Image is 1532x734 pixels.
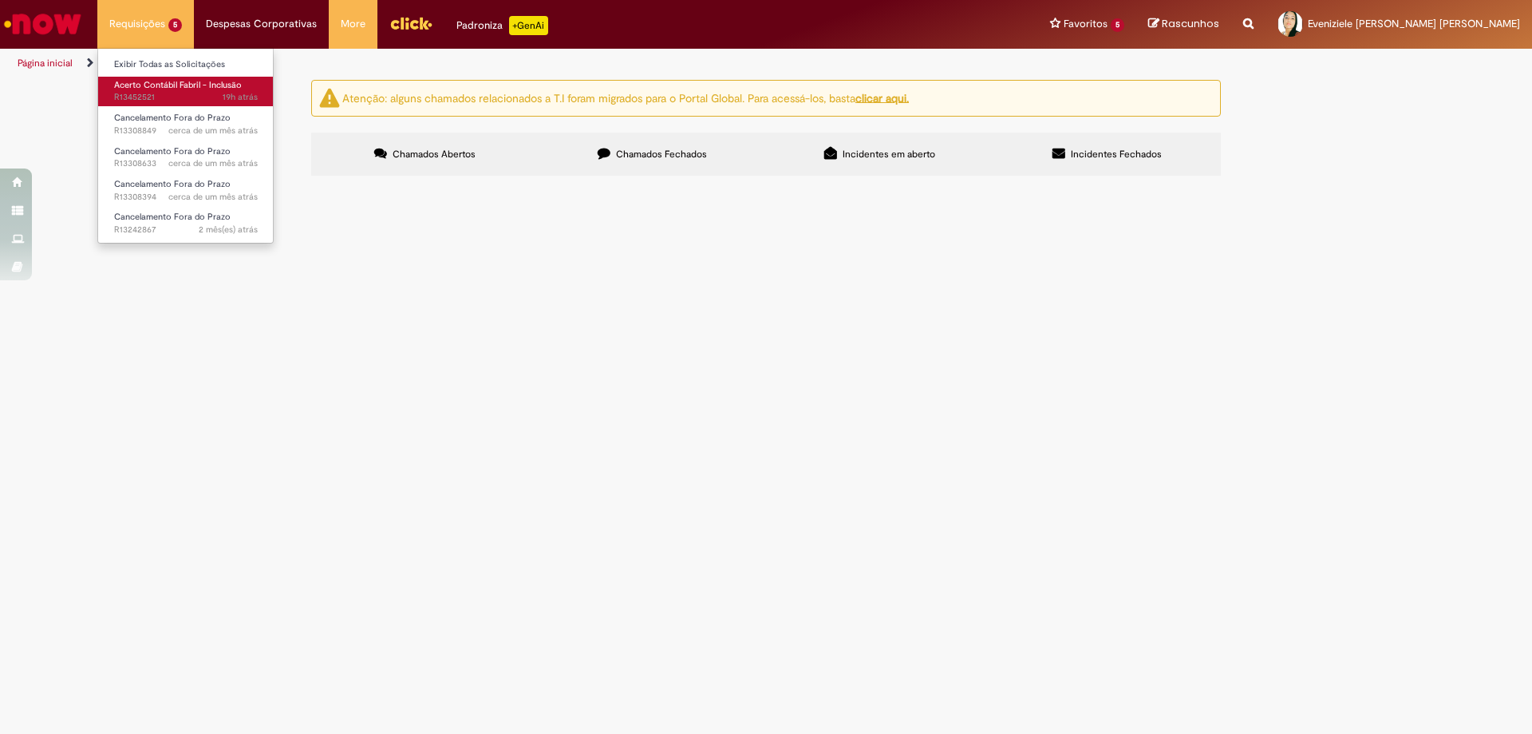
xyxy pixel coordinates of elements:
[168,157,258,169] time: 21/07/2025 10:01:49
[114,125,258,137] span: R13308849
[114,224,258,236] span: R13242867
[342,90,909,105] ng-bind-html: Atenção: alguns chamados relacionados a T.I foram migrados para o Portal Global. Para acessá-los,...
[98,77,274,106] a: Aberto R13452521 : Acerto Contábil Fabril - Inclusão
[223,91,258,103] span: 19h atrás
[509,16,548,35] p: +GenAi
[114,91,258,104] span: R13452521
[456,16,548,35] div: Padroniza
[1071,148,1162,161] span: Incidentes Fechados
[114,157,258,170] span: R13308633
[616,148,707,161] span: Chamados Fechados
[114,112,231,124] span: Cancelamento Fora do Prazo
[1111,18,1124,32] span: 5
[114,145,231,157] span: Cancelamento Fora do Prazo
[168,125,258,137] span: cerca de um mês atrás
[109,16,165,32] span: Requisições
[98,143,274,173] a: Aberto R13308633 : Cancelamento Fora do Prazo
[206,16,317,32] span: Despesas Corporativas
[114,178,231,190] span: Cancelamento Fora do Prazo
[18,57,73,69] a: Página inicial
[114,79,242,91] span: Acerto Contábil Fabril - Inclusão
[168,125,258,137] time: 21/07/2025 10:38:20
[12,49,1009,78] ul: Trilhas de página
[1308,17,1520,30] span: Eveniziele [PERSON_NAME] [PERSON_NAME]
[98,109,274,139] a: Aberto R13308849 : Cancelamento Fora do Prazo
[168,157,258,169] span: cerca de um mês atrás
[389,11,432,35] img: click_logo_yellow_360x200.png
[114,211,231,223] span: Cancelamento Fora do Prazo
[168,191,258,203] time: 21/07/2025 09:29:59
[223,91,258,103] time: 27/08/2025 13:45:40
[341,16,365,32] span: More
[199,224,258,236] time: 04/07/2025 14:02:17
[98,176,274,205] a: Aberto R13308394 : Cancelamento Fora do Prazo
[168,191,258,203] span: cerca de um mês atrás
[1162,16,1219,31] span: Rascunhos
[855,90,909,105] a: clicar aqui.
[2,8,84,40] img: ServiceNow
[843,148,935,161] span: Incidentes em aberto
[98,208,274,238] a: Aberto R13242867 : Cancelamento Fora do Prazo
[199,224,258,236] span: 2 mês(es) atrás
[97,48,274,244] ul: Requisições
[114,191,258,204] span: R13308394
[1148,17,1219,32] a: Rascunhos
[393,148,476,161] span: Chamados Abertos
[1064,16,1108,32] span: Favoritos
[98,56,274,73] a: Exibir Todas as Solicitações
[168,18,182,32] span: 5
